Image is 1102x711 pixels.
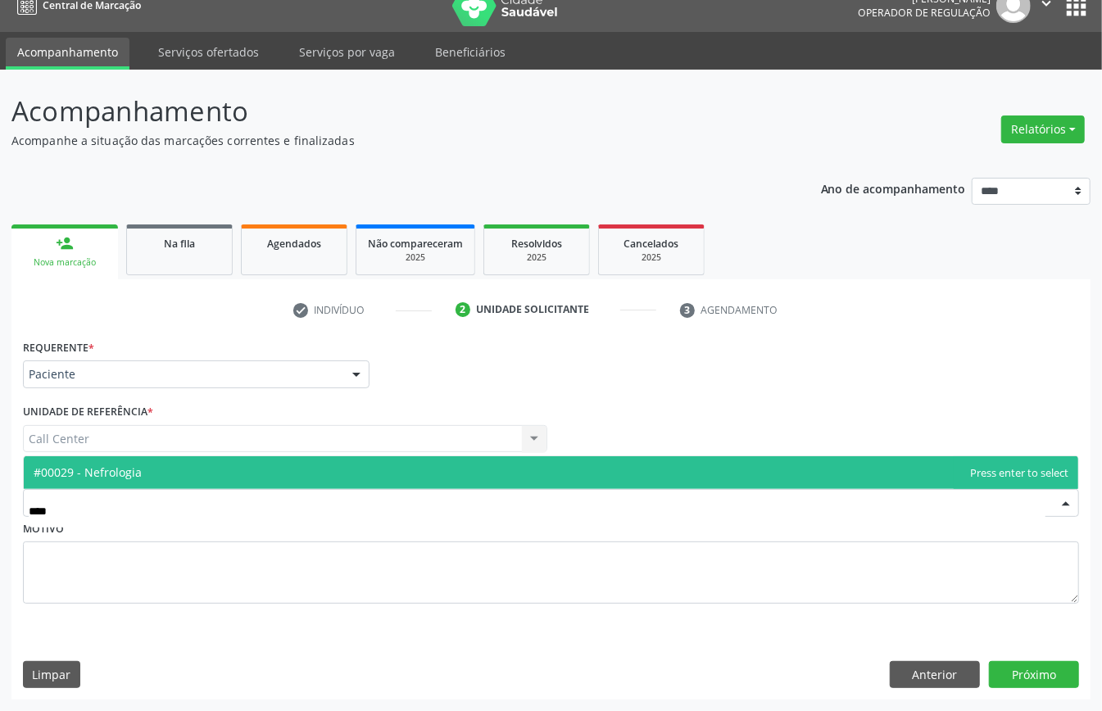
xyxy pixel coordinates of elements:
span: Operador de regulação [858,6,991,20]
a: Beneficiários [424,38,517,66]
div: 2025 [368,251,463,264]
button: Limpar [23,661,80,689]
div: 2025 [610,251,692,264]
span: Na fila [164,237,195,251]
span: Cancelados [624,237,679,251]
p: Acompanhamento [11,91,767,132]
div: Unidade solicitante [476,302,589,317]
p: Acompanhe a situação das marcações correntes e finalizadas [11,132,767,149]
div: 2 [456,302,470,317]
button: Próximo [989,661,1079,689]
span: Paciente [29,366,336,383]
label: Motivo [23,517,64,542]
button: Relatórios [1001,115,1085,143]
span: #00029 - Nefrologia [34,464,142,480]
span: Não compareceram [368,237,463,251]
div: person_add [56,234,74,252]
a: Serviços por vaga [288,38,406,66]
a: Serviços ofertados [147,38,270,66]
div: Nova marcação [23,256,107,269]
p: Ano de acompanhamento [821,178,966,198]
label: Requerente [23,335,94,360]
div: 2025 [496,251,578,264]
label: Unidade de referência [23,400,153,425]
a: Acompanhamento [6,38,129,70]
button: Anterior [890,661,980,689]
span: Agendados [267,237,321,251]
span: Resolvidos [511,237,562,251]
